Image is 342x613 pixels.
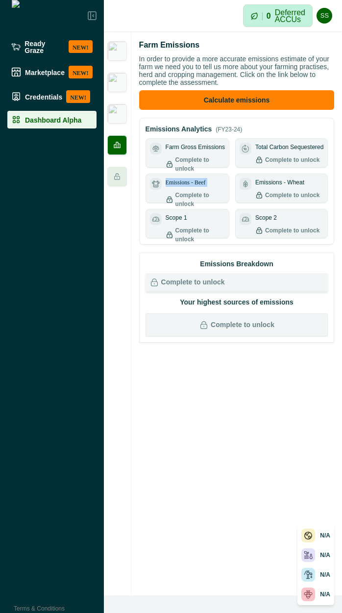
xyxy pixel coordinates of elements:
[146,259,328,269] p: Emissions Breakdown
[255,178,304,187] p: Emissions - Wheat
[25,68,65,76] p: Marketplace
[317,4,332,27] button: scp@agriprove.io scp@agriprove.io
[265,191,319,200] p: Complete to unlock
[24,39,65,54] p: Ready Graze
[69,40,93,53] p: NEW!
[146,124,212,134] p: Emissions Analytics
[166,213,187,222] p: Scope 1
[267,12,271,20] p: 0
[7,35,97,58] a: Ready GrazeNEW!
[175,191,225,208] p: Complete to unlock
[146,297,328,307] p: Your highest sources of emissions
[107,104,127,124] img: insight_readygraze.jpg
[320,531,330,540] p: N/A
[265,226,319,235] p: Complete to unlock
[255,143,323,152] p: Total Carbon Sequestered
[320,590,330,599] p: N/A
[107,73,127,92] img: insight_greenham.png
[320,570,330,579] p: N/A
[161,277,225,287] p: Complete to unlock
[275,9,306,23] p: Deferred ACCUs
[107,41,127,61] img: insight_carbon.png
[139,55,335,86] p: In order to provide a more accurate emissions estimate of your farm we need you to tell us more a...
[139,90,335,110] button: Calculate emissions
[175,155,225,173] p: Complete to unlock
[69,66,93,78] p: NEW!
[175,226,225,244] p: Complete to unlock
[7,111,97,128] a: Dashboard Alpha
[66,90,90,103] p: NEW!
[7,86,97,107] a: CredentialsNEW!
[166,143,225,152] p: Farm Gross Emissions
[25,116,81,124] p: Dashboard Alpha
[216,125,242,134] p: (FY23-24)
[139,39,200,51] p: Farm Emissions
[7,62,97,82] a: MarketplaceNEW!
[265,155,319,164] p: Complete to unlock
[14,605,65,612] a: Terms & Conditions
[25,93,62,101] p: Credentials
[320,551,330,560] p: N/A
[211,320,274,330] p: Complete to unlock
[166,178,206,187] p: Emissions - Beef
[255,213,277,222] p: Scope 2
